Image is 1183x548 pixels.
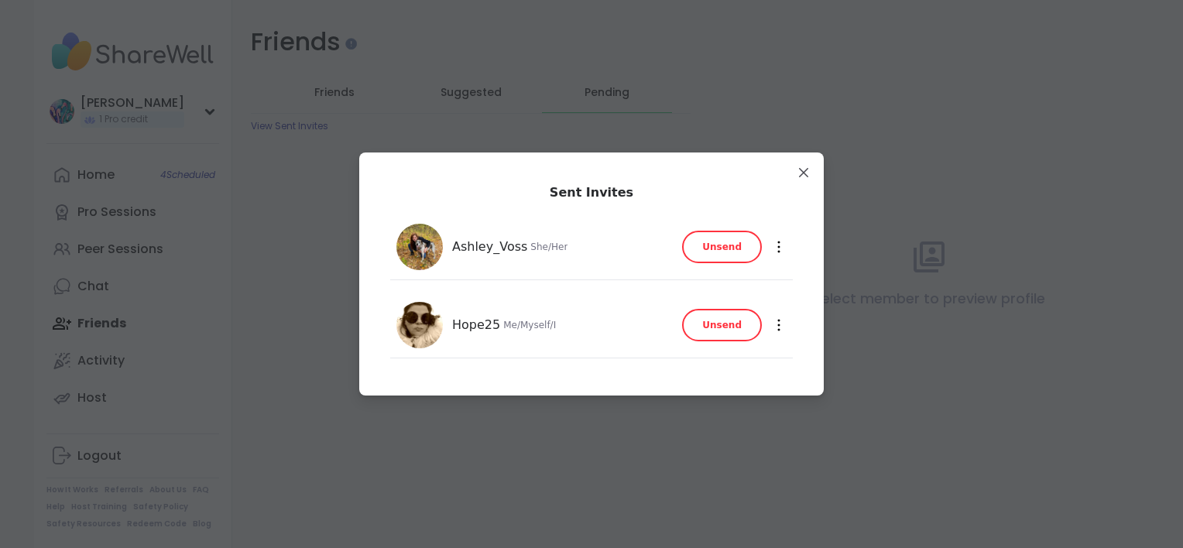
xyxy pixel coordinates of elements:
button: Unsend [682,231,762,263]
span: Unsend [702,240,742,254]
span: Ashley_Voss [452,238,527,256]
span: She/Her [530,241,567,253]
div: Sent Invites [550,183,633,202]
span: Me/Myself/I [503,319,556,331]
span: Hope25 [452,316,500,334]
span: Unsend [702,318,742,332]
img: Ashley_Voss [396,224,443,270]
button: Unsend [682,309,762,341]
img: Hope25 [396,302,443,348]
